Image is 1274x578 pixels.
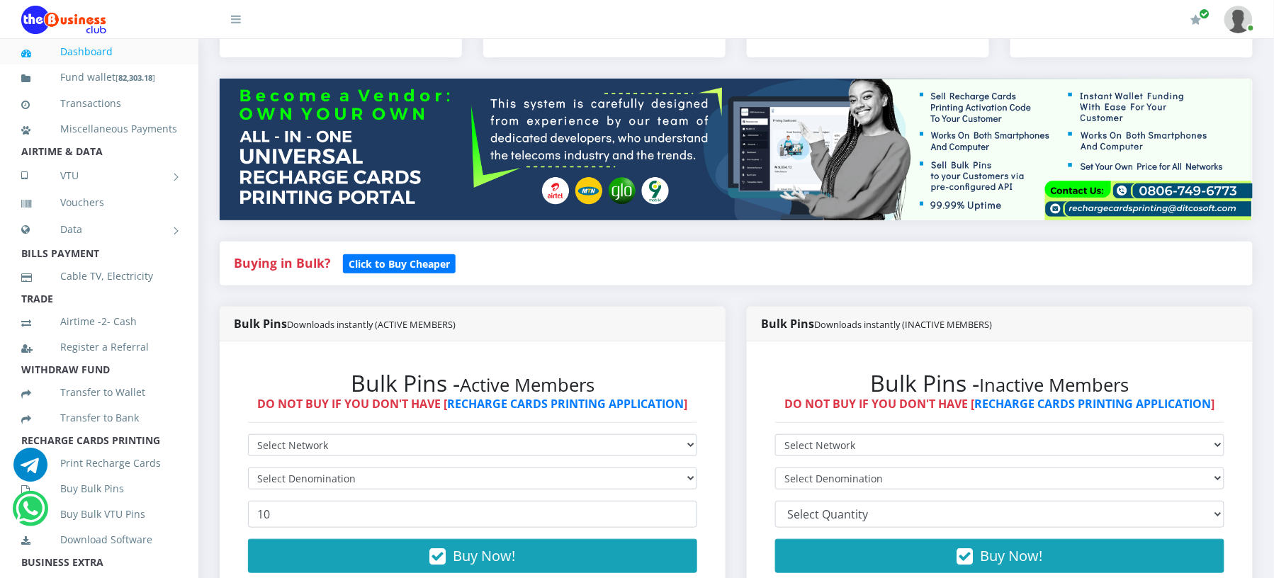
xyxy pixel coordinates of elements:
a: Transactions [21,87,177,120]
a: Vouchers [21,186,177,219]
a: RECHARGE CARDS PRINTING APPLICATION [448,396,684,412]
strong: Bulk Pins [761,316,993,331]
a: RECHARGE CARDS PRINTING APPLICATION [975,396,1212,412]
a: Print Recharge Cards [21,447,177,480]
a: Download Software [21,523,177,556]
a: Click to Buy Cheaper [343,254,456,271]
span: Buy Now! [981,546,1043,565]
small: [ ] [115,72,155,83]
span: Renew/Upgrade Subscription [1200,8,1210,19]
strong: DO NOT BUY IF YOU DON'T HAVE [ ] [258,396,688,412]
strong: DO NOT BUY IF YOU DON'T HAVE [ ] [785,396,1215,412]
a: Transfer to Wallet [21,376,177,409]
a: Data [21,212,177,247]
a: Buy Bulk Pins [21,472,177,505]
button: Buy Now! [248,539,697,573]
h2: Bulk Pins - [775,370,1224,397]
b: 82,303.18 [118,72,152,83]
button: Buy Now! [775,539,1224,573]
a: Cable TV, Electricity [21,260,177,293]
small: Downloads instantly (INACTIVE MEMBERS) [814,318,993,331]
a: Fund wallet[82,303.18] [21,61,177,94]
img: User [1224,6,1253,33]
strong: Bulk Pins [234,316,456,331]
input: Enter Quantity [248,501,697,528]
img: multitenant_rcp.png [220,79,1253,220]
a: Chat for support [13,458,47,482]
h2: Bulk Pins - [248,370,697,397]
b: Click to Buy Cheaper [349,257,450,271]
img: Logo [21,6,106,34]
a: Miscellaneous Payments [21,113,177,145]
a: VTU [21,158,177,193]
a: Chat for support [16,502,45,526]
a: Register a Referral [21,331,177,363]
i: Renew/Upgrade Subscription [1191,14,1202,25]
span: Buy Now! [453,546,516,565]
small: Downloads instantly (ACTIVE MEMBERS) [287,318,456,331]
a: Dashboard [21,35,177,68]
a: Airtime -2- Cash [21,305,177,338]
strong: Buying in Bulk? [234,254,330,271]
a: Transfer to Bank [21,402,177,434]
small: Inactive Members [980,373,1129,397]
small: Active Members [460,373,594,397]
a: Buy Bulk VTU Pins [21,498,177,531]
